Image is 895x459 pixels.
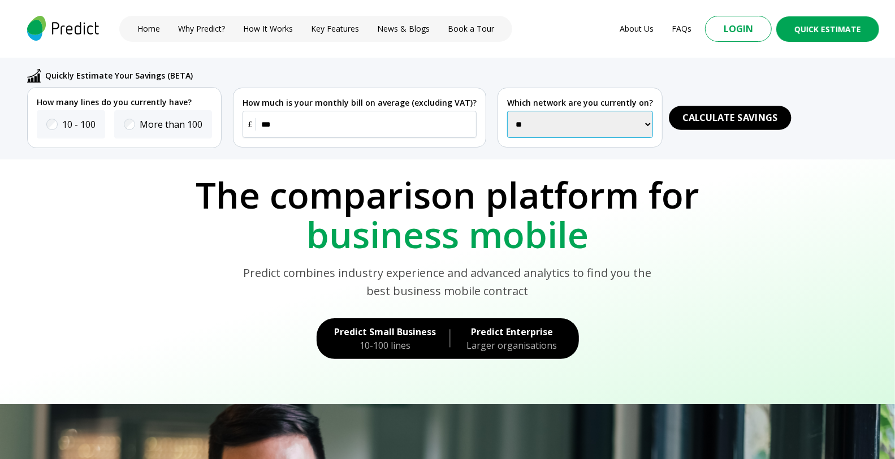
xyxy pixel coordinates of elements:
[705,16,772,42] button: Login
[669,106,791,129] button: Calculate Savings
[672,23,691,34] a: FAQs
[16,175,879,215] p: The comparison platform for
[311,23,359,34] a: Key Features
[448,23,494,34] a: Book a Tour
[62,118,96,131] label: 10 - 100
[776,16,879,42] button: Quick Estimate
[461,318,579,359] a: Predict EnterpriseLarger organisations
[464,325,561,339] div: Predict Enterprise
[45,70,193,82] p: Quickly Estimate Your Savings (BETA)
[377,23,430,34] a: News & Blogs
[335,339,436,352] div: 10-100 lines
[137,23,160,34] a: Home
[140,118,202,131] label: More than 100
[682,111,778,124] span: Calculate Savings
[620,23,654,34] a: About Us
[335,325,436,339] div: Predict Small Business
[232,264,664,300] p: Predict combines industry experience and advanced analytics to find you the best business mobile ...
[16,215,879,254] p: business mobile
[464,339,561,352] div: Larger organisations
[243,23,293,34] a: How It Works
[25,16,101,41] img: logo
[245,118,256,131] span: £
[178,23,225,34] a: Why Predict?
[507,97,653,109] p: Which network are you currently on?
[317,318,439,359] a: Predict Small Business10-100 lines
[37,97,212,108] p: How many lines do you currently have?
[243,97,477,109] p: How much is your monthly bill on average (excluding VAT)?
[27,69,41,83] img: abc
